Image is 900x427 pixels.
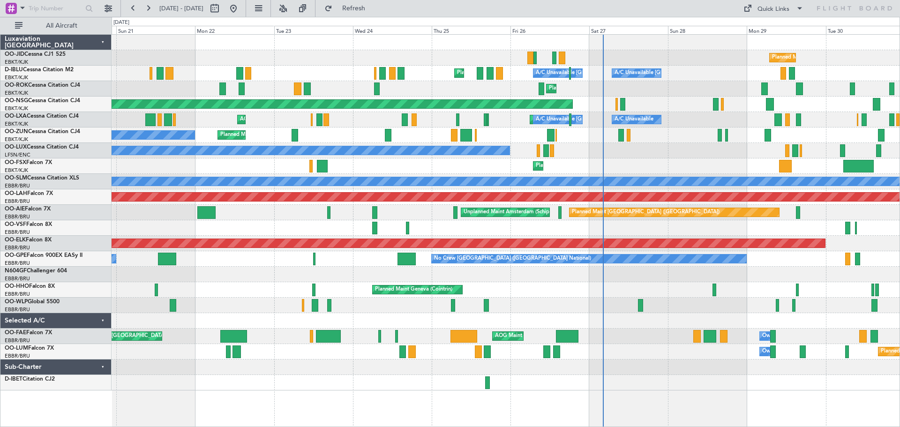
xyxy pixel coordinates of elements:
a: OO-LAHFalcon 7X [5,191,53,196]
div: AOG Maint Kortrijk-[GEOGRAPHIC_DATA] [240,112,342,127]
span: OO-VSF [5,222,26,227]
span: OO-FSX [5,160,26,165]
a: OO-WLPGlobal 5500 [5,299,60,305]
div: Quick Links [757,5,789,14]
a: EBBR/BRU [5,213,30,220]
div: Sun 21 [116,26,195,34]
span: OO-LUX [5,144,27,150]
button: All Aircraft [10,18,102,33]
span: OO-NSG [5,98,28,104]
a: EBKT/KJK [5,120,28,127]
a: EBBR/BRU [5,291,30,298]
div: Planned Maint Kortrijk-[GEOGRAPHIC_DATA] [549,82,658,96]
a: EBKT/KJK [5,90,28,97]
a: EBKT/KJK [5,59,28,66]
a: OO-AIEFalcon 7X [5,206,51,212]
a: EBKT/KJK [5,74,28,81]
div: [DATE] [113,19,129,27]
span: OO-ROK [5,82,28,88]
button: Refresh [320,1,376,16]
div: Planned Maint Kortrijk-[GEOGRAPHIC_DATA] [772,51,881,65]
div: Planned Maint Kortrijk-[GEOGRAPHIC_DATA] [220,128,330,142]
div: Unplanned Maint Amsterdam (Schiphol) [464,205,558,219]
a: OO-GPEFalcon 900EX EASy II [5,253,82,258]
input: Trip Number [29,1,82,15]
span: OO-HHO [5,284,29,289]
span: [DATE] - [DATE] [159,4,203,13]
a: OO-HHOFalcon 8X [5,284,55,289]
div: Sun 28 [668,26,747,34]
a: OO-ZUNCessna Citation CJ4 [5,129,80,135]
span: OO-WLP [5,299,28,305]
a: OO-VSFFalcon 8X [5,222,52,227]
div: A/C Unavailable [615,112,653,127]
a: EBKT/KJK [5,136,28,143]
span: OO-LAH [5,191,27,196]
div: A/C Unavailable [GEOGRAPHIC_DATA] ([GEOGRAPHIC_DATA] National) [536,66,710,80]
div: A/C Unavailable [GEOGRAPHIC_DATA]-[GEOGRAPHIC_DATA] [615,66,764,80]
div: Mon 22 [195,26,274,34]
a: OO-FSXFalcon 7X [5,160,52,165]
span: OO-GPE [5,253,27,258]
div: No Crew [GEOGRAPHIC_DATA] ([GEOGRAPHIC_DATA] National) [434,252,591,266]
a: EBBR/BRU [5,306,30,313]
span: OO-ELK [5,237,26,243]
a: EBKT/KJK [5,167,28,174]
span: OO-LUM [5,345,28,351]
div: Thu 25 [432,26,510,34]
a: OO-LUMFalcon 7X [5,345,54,351]
a: OO-JIDCessna CJ1 525 [5,52,66,57]
a: EBBR/BRU [5,275,30,282]
div: Owner Melsbroek Air Base [762,329,826,343]
a: OO-FAEFalcon 7X [5,330,52,336]
a: EBBR/BRU [5,352,30,360]
a: D-IBLUCessna Citation M2 [5,67,74,73]
span: OO-LXA [5,113,27,119]
a: EBBR/BRU [5,182,30,189]
span: Refresh [334,5,374,12]
div: Owner Melsbroek Air Base [762,345,826,359]
div: Planned Maint [GEOGRAPHIC_DATA] ([GEOGRAPHIC_DATA]) [572,205,720,219]
button: Quick Links [739,1,808,16]
a: OO-LXACessna Citation CJ4 [5,113,79,119]
a: LFSN/ENC [5,151,30,158]
a: D-IBETCitation CJ2 [5,376,55,382]
div: A/C Unavailable [GEOGRAPHIC_DATA] ([GEOGRAPHIC_DATA] National) [536,112,710,127]
a: EBBR/BRU [5,337,30,344]
a: EBBR/BRU [5,260,30,267]
div: AOG Maint [US_STATE] ([GEOGRAPHIC_DATA]) [495,329,608,343]
div: Sat 27 [589,26,668,34]
div: Planned Maint Kortrijk-[GEOGRAPHIC_DATA] [536,159,645,173]
span: OO-ZUN [5,129,28,135]
div: Tue 23 [274,26,353,34]
a: EBKT/KJK [5,105,28,112]
a: EBBR/BRU [5,198,30,205]
a: OO-SLMCessna Citation XLS [5,175,79,181]
span: OO-FAE [5,330,26,336]
span: OO-SLM [5,175,27,181]
a: OO-NSGCessna Citation CJ4 [5,98,80,104]
a: OO-ROKCessna Citation CJ4 [5,82,80,88]
span: OO-JID [5,52,24,57]
a: OO-ELKFalcon 8X [5,237,52,243]
div: Planned Maint Nice ([GEOGRAPHIC_DATA]) [457,66,562,80]
div: Planned Maint [GEOGRAPHIC_DATA] ([GEOGRAPHIC_DATA] National) [76,329,246,343]
a: N604GFChallenger 604 [5,268,67,274]
div: Fri 26 [510,26,589,34]
div: Planned Maint Kortrijk-[GEOGRAPHIC_DATA] [532,112,642,127]
a: EBBR/BRU [5,244,30,251]
span: D-IBET [5,376,22,382]
div: Planned Maint Geneva (Cointrin) [375,283,452,297]
span: OO-AIE [5,206,25,212]
a: EBBR/BRU [5,229,30,236]
div: Wed 24 [353,26,432,34]
div: Mon 29 [747,26,825,34]
a: OO-LUXCessna Citation CJ4 [5,144,79,150]
span: All Aircraft [24,22,99,29]
span: N604GF [5,268,27,274]
span: D-IBLU [5,67,23,73]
